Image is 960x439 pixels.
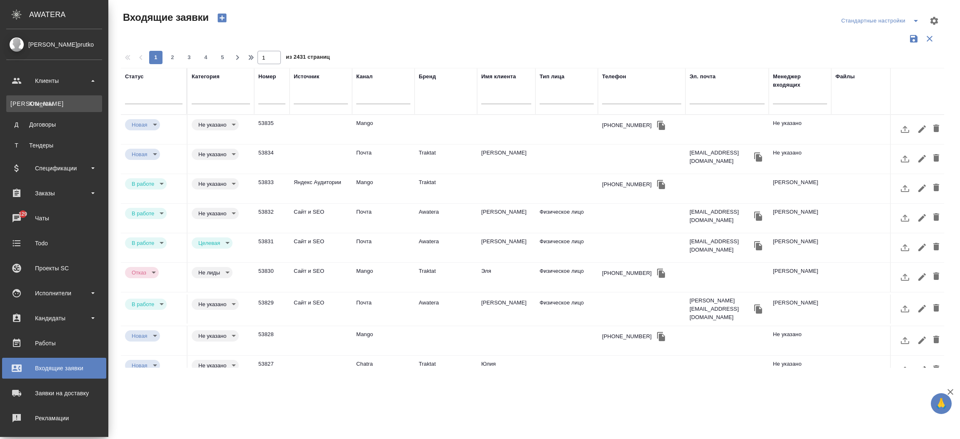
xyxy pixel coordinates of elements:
[290,174,352,203] td: Яндекс Аудитории
[602,121,652,130] div: [PHONE_NUMBER]
[10,120,98,129] div: Договоры
[895,119,915,139] button: Загрузить файл
[419,72,436,81] div: Бренд
[2,358,106,379] a: Входящие заявки
[216,51,229,64] button: 5
[6,262,102,274] div: Проекты SC
[602,72,626,81] div: Телефон
[192,149,239,160] div: Новая
[752,151,765,163] button: Скопировать
[769,115,831,144] td: Не указано
[125,299,167,310] div: Новая
[196,121,229,128] button: Не указано
[602,180,652,189] div: [PHONE_NUMBER]
[129,239,157,247] button: В работе
[192,360,239,371] div: Новая
[6,137,102,154] a: ТТендеры
[895,330,915,350] button: Загрузить файл
[254,294,290,324] td: 53829
[125,178,167,190] div: Новая
[929,119,943,139] button: Удалить
[6,187,102,200] div: Заказы
[2,383,106,404] a: Заявки на доставку
[125,208,167,219] div: Новая
[835,72,855,81] div: Файлы
[915,149,929,169] button: Редактировать
[192,299,239,310] div: Новая
[895,178,915,198] button: Загрузить файл
[931,393,952,414] button: 🙏
[839,14,924,27] div: split button
[690,149,752,165] p: [EMAIL_ADDRESS][DOMAIN_NAME]
[286,52,330,64] span: из 2431 страниц
[895,299,915,319] button: Загрузить файл
[10,100,98,108] div: Клиенты
[196,180,229,187] button: Не указано
[915,119,929,139] button: Редактировать
[14,210,32,218] span: 129
[922,31,937,47] button: Сбросить фильтры
[196,362,229,369] button: Не указано
[129,332,150,339] button: Новая
[192,119,239,130] div: Новая
[535,294,598,324] td: Физическое лицо
[769,233,831,262] td: [PERSON_NAME]
[655,119,667,132] button: Скопировать
[192,72,220,81] div: Категория
[906,31,922,47] button: Сохранить фильтры
[254,174,290,203] td: 53833
[290,263,352,292] td: Сайт и SEO
[192,267,250,278] div: Это спам, фрилансеры, текущие клиенты и т.д.
[895,267,915,287] button: Загрузить файл
[6,412,102,424] div: Рекламации
[6,116,102,133] a: ДДоговоры
[690,237,752,254] p: [EMAIL_ADDRESS][DOMAIN_NAME]
[192,208,239,219] div: Новая
[415,356,477,385] td: Traktat
[929,299,943,319] button: Удалить
[934,395,948,412] span: 🙏
[752,303,765,315] button: Скопировать
[352,115,415,144] td: Mango
[915,360,929,380] button: Редактировать
[192,237,232,249] div: Новая
[2,333,106,354] a: Работы
[415,233,477,262] td: Awatera
[929,149,943,169] button: Удалить
[254,326,290,355] td: 53828
[352,174,415,203] td: Mango
[129,151,150,158] button: Новая
[192,178,239,190] div: Новая
[121,11,209,24] span: Входящие заявки
[125,267,159,278] div: Новая
[769,263,831,292] td: [PERSON_NAME]
[6,337,102,349] div: Работы
[254,263,290,292] td: 53830
[166,53,179,62] span: 2
[895,149,915,169] button: Загрузить файл
[929,267,943,287] button: Удалить
[182,53,196,62] span: 3
[915,237,929,257] button: Редактировать
[415,204,477,233] td: Awatera
[929,330,943,350] button: Удалить
[352,233,415,262] td: Почта
[129,362,150,369] button: Новая
[6,75,102,87] div: Клиенты
[769,145,831,174] td: Не указано
[929,360,943,380] button: Удалить
[929,208,943,228] button: Удалить
[415,145,477,174] td: Traktat
[477,233,535,262] td: [PERSON_NAME]
[2,258,106,279] a: Проекты SC
[655,330,667,343] button: Скопировать
[915,178,929,198] button: Редактировать
[655,267,667,279] button: Скопировать
[929,237,943,257] button: Удалить
[415,174,477,203] td: Traktat
[477,356,535,385] td: Юлия
[254,233,290,262] td: 53831
[290,204,352,233] td: Сайт и SEO
[895,208,915,228] button: Загрузить файл
[2,208,106,229] a: 129Чаты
